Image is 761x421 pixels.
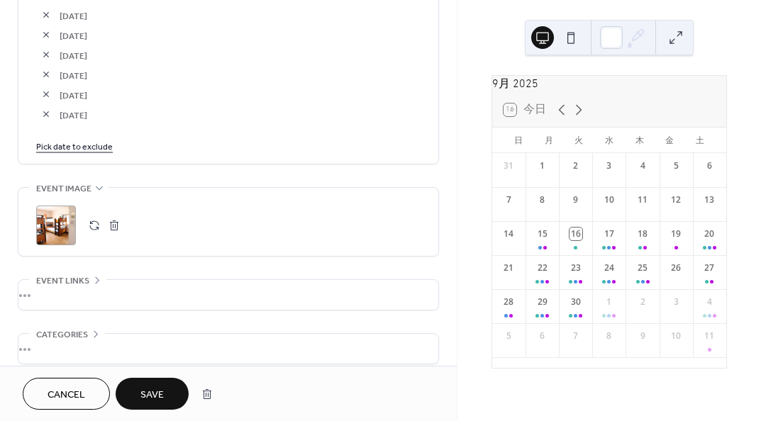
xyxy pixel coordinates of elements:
span: [DATE] [60,88,421,103]
span: [DATE] [60,48,421,63]
div: 1 [536,159,549,172]
div: 27 [703,262,716,274]
div: 16 [570,228,582,240]
div: 9 [636,330,649,342]
div: 4 [703,296,716,308]
div: 17 [603,228,616,240]
div: 8 [603,330,616,342]
div: 9 [570,193,582,206]
button: Save [116,378,189,410]
div: 20 [703,228,716,240]
div: 24 [603,262,616,274]
div: ••• [18,280,438,310]
div: 19 [670,228,682,240]
div: 15 [536,228,549,240]
span: Event links [36,274,89,288]
div: 4 [636,159,649,172]
div: 土 [684,128,715,153]
div: 3 [670,296,682,308]
div: 13 [703,193,716,206]
div: 10 [670,330,682,342]
span: Pick date to exclude [36,140,113,155]
div: 26 [670,262,682,274]
span: [DATE] [60,108,421,123]
div: 12 [670,193,682,206]
div: 9月 2025 [492,76,726,93]
div: 2 [570,159,582,172]
div: 月 [533,128,564,153]
div: 11 [703,330,716,342]
div: 23 [570,262,582,274]
div: 1 [603,296,616,308]
div: 6 [536,330,549,342]
span: Event image [36,181,91,196]
div: 25 [636,262,649,274]
div: 日 [504,128,534,153]
div: ••• [18,334,438,364]
div: 火 [564,128,594,153]
div: 5 [670,159,682,172]
div: 金 [655,128,685,153]
span: [DATE] [60,68,421,83]
div: 22 [536,262,549,274]
span: Categories [36,327,88,342]
div: 3 [603,159,616,172]
span: [DATE] [60,28,421,43]
div: 30 [570,296,582,308]
div: 11 [636,193,649,206]
div: 18 [636,228,649,240]
div: 29 [536,296,549,308]
div: 28 [502,296,515,308]
span: Save [140,388,164,403]
div: 10 [603,193,616,206]
div: 木 [624,128,655,153]
button: Cancel [23,378,110,410]
div: 8 [536,193,549,206]
div: 6 [703,159,716,172]
div: ; [36,206,76,245]
div: 5 [502,330,515,342]
div: 2 [636,296,649,308]
span: [DATE] [60,9,421,23]
div: 7 [502,193,515,206]
div: 水 [594,128,625,153]
span: Cancel [48,388,85,403]
div: 14 [502,228,515,240]
div: 31 [502,159,515,172]
div: 7 [570,330,582,342]
div: 21 [502,262,515,274]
